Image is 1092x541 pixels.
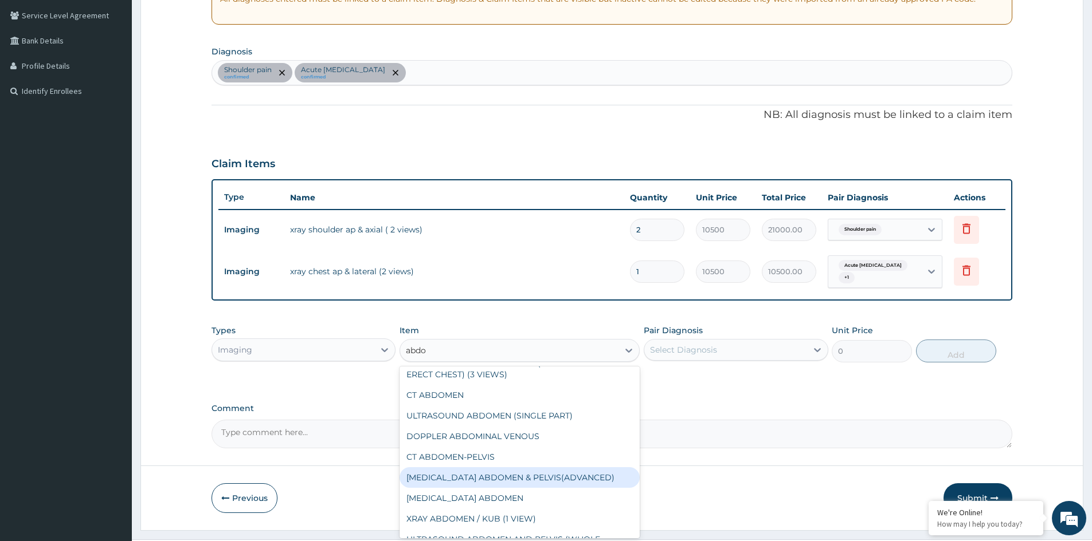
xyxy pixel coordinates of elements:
div: Chat with us now [60,64,193,79]
div: XRAY ABDOMEN / KUB (1 VIEW) [400,508,640,529]
label: Item [400,325,419,336]
th: Type [218,187,284,208]
td: xray shoulder ap & axial ( 2 views) [284,218,624,241]
div: [MEDICAL_DATA] ABDOMEN & PELVIS(ADVANCED) [400,467,640,488]
span: We're online! [66,144,158,260]
button: Submit [944,483,1012,513]
button: Add [916,339,996,362]
img: d_794563401_company_1708531726252_794563401 [21,57,46,86]
div: Minimize live chat window [188,6,216,33]
label: Types [212,326,236,335]
th: Total Price [756,186,822,209]
div: CT ABDOMEN-PELVIS [400,447,640,467]
div: Select Diagnosis [650,344,717,356]
label: Unit Price [832,325,873,336]
p: NB: All diagnosis must be linked to a claim item [212,108,1012,123]
p: How may I help you today? [937,519,1035,529]
th: Pair Diagnosis [822,186,948,209]
label: Pair Diagnosis [644,325,703,336]
div: CT ABDOMEN [400,385,640,405]
span: remove selection option [390,68,401,78]
div: We're Online! [937,507,1035,518]
span: + 1 [839,272,855,283]
div: DOPPLER ABDOMINAL VENOUS [400,426,640,447]
textarea: Type your message and hit 'Enter' [6,313,218,353]
p: Acute [MEDICAL_DATA] [301,65,385,74]
button: Previous [212,483,277,513]
label: Comment [212,404,1012,413]
small: confirmed [301,74,385,80]
div: Imaging [218,344,252,356]
th: Name [284,186,624,209]
th: Quantity [624,186,690,209]
p: Shoulder pain [224,65,272,74]
span: remove selection option [277,68,287,78]
div: XRAY ABDOMEN ACUTE SERIES (SUPINE + ERECT + ERECT CHEST) (3 VIEWS) [400,353,640,385]
label: Diagnosis [212,46,252,57]
td: xray chest ap & lateral (2 views) [284,260,624,283]
td: Imaging [218,219,284,240]
td: Imaging [218,261,284,282]
h3: Claim Items [212,158,275,171]
div: [MEDICAL_DATA] ABDOMEN [400,488,640,508]
span: Acute [MEDICAL_DATA] [839,260,907,271]
th: Unit Price [690,186,756,209]
th: Actions [948,186,1005,209]
div: ULTRASOUND ABDOMEN (SINGLE PART) [400,405,640,426]
span: Shoulder pain [839,224,882,235]
small: confirmed [224,74,272,80]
